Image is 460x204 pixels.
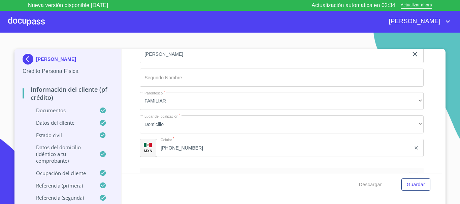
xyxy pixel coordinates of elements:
[28,1,108,9] p: Nueva versión disponible [DATE]
[407,180,425,189] span: Guardar
[144,148,153,153] p: MXN
[23,85,113,101] p: Información del cliente (PF crédito)
[36,56,76,62] p: [PERSON_NAME]
[311,1,395,9] p: Actualización automatica en 02:34
[401,178,430,191] button: Guardar
[414,145,419,151] button: clear input
[356,178,385,191] button: Descargar
[140,92,424,110] div: FAMILIAR
[359,180,382,189] span: Descargar
[140,168,424,184] div: Referencia (tercera)
[23,194,99,201] p: Referencia (segunda)
[140,115,424,133] div: Domicilio
[23,107,99,114] p: Documentos
[145,173,198,178] span: Referencia (tercera)
[23,170,99,176] p: Ocupación del Cliente
[23,67,113,75] p: Crédito Persona Física
[23,132,99,138] p: Estado Civil
[23,182,99,189] p: Referencia (primera)
[23,54,113,67] div: [PERSON_NAME]
[384,16,444,27] span: [PERSON_NAME]
[144,143,152,148] img: R93DlvwvvjP9fbrDwZeCRYBHk45OWMq+AAOlFVsxT89f82nwPLnD58IP7+ANJEaWYhP0Tx8kkA0WlQMPQsAAgwAOmBj20AXj6...
[23,54,36,65] img: Docupass spot blue
[384,16,452,27] button: account of current user
[401,2,432,9] span: Actualizar ahora
[23,119,99,126] p: Datos del cliente
[411,50,419,58] button: clear input
[23,144,99,164] p: Datos del domicilio (idéntico a tu comprobante)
